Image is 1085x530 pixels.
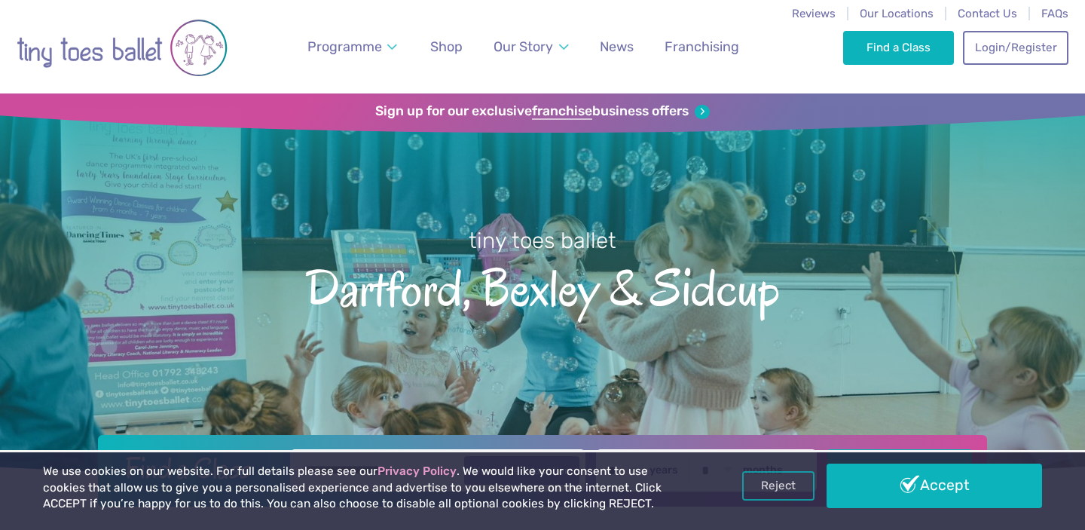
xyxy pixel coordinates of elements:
[742,471,815,500] a: Reject
[665,38,739,54] span: Franchising
[423,30,469,64] a: Shop
[377,464,457,478] a: Privacy Policy
[307,38,382,54] span: Programme
[963,31,1068,64] a: Login/Register
[26,256,1059,317] span: Dartford, Bexley & Sidcup
[301,30,405,64] a: Programme
[494,38,553,54] span: Our Story
[593,30,640,64] a: News
[113,449,280,487] h2: Find a Class
[43,464,692,513] p: We use cookies on our website. For full details please see our . We would like your consent to us...
[487,30,576,64] a: Our Story
[17,10,228,86] img: tiny toes ballet
[532,103,592,120] strong: franchise
[860,7,934,20] a: Our Locations
[958,7,1017,20] a: Contact Us
[792,7,836,20] a: Reviews
[469,228,616,253] small: tiny toes ballet
[827,464,1042,507] a: Accept
[375,103,709,120] a: Sign up for our exclusivefranchisebusiness offers
[827,449,973,492] button: Find Classes
[843,31,954,64] a: Find a Class
[1041,7,1068,20] a: FAQs
[430,38,463,54] span: Shop
[600,38,634,54] span: News
[658,30,746,64] a: Franchising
